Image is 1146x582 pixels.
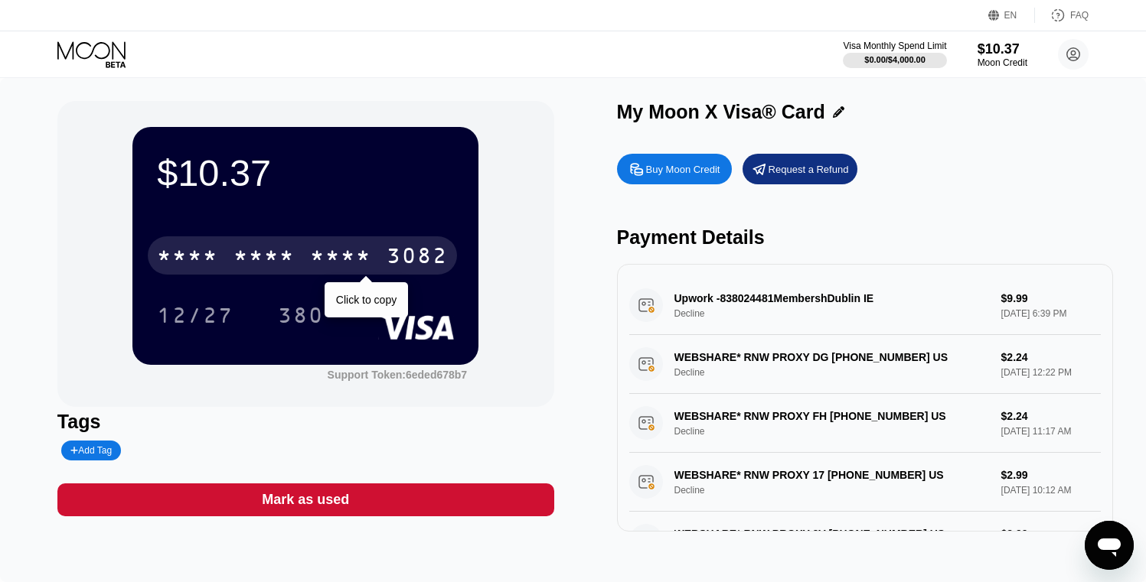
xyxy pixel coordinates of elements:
div: Buy Moon Credit [617,154,732,184]
div: Support Token: 6eded678b7 [328,369,468,381]
div: Visa Monthly Spend Limit$0.00/$4,000.00 [843,41,946,68]
div: $10.37 [978,41,1027,57]
div: Visa Monthly Spend Limit [843,41,946,51]
div: EN [1004,10,1017,21]
div: Support Token:6eded678b7 [328,369,468,381]
div: Click to copy [336,294,397,306]
div: Moon Credit [978,57,1027,68]
div: Mark as used [262,491,349,509]
div: 380 [266,296,335,334]
div: Request a Refund [769,163,849,176]
iframe: Button to launch messaging window [1085,521,1134,570]
div: Buy Moon Credit [646,163,720,176]
div: 3082 [387,245,448,270]
div: My Moon X Visa® Card [617,101,825,123]
div: Add Tag [70,445,112,456]
div: 12/27 [157,305,233,330]
div: $10.37 [157,151,454,194]
div: EN [988,8,1035,23]
div: 380 [278,305,324,330]
div: FAQ [1035,8,1089,23]
div: Add Tag [61,441,121,460]
div: Payment Details [617,226,1114,249]
div: FAQ [1070,10,1089,21]
div: 12/27 [145,296,245,334]
div: Tags [57,411,554,433]
div: $10.37Moon Credit [978,41,1027,68]
div: $0.00 / $4,000.00 [864,55,926,64]
div: Mark as used [57,483,554,516]
div: Request a Refund [743,154,857,184]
